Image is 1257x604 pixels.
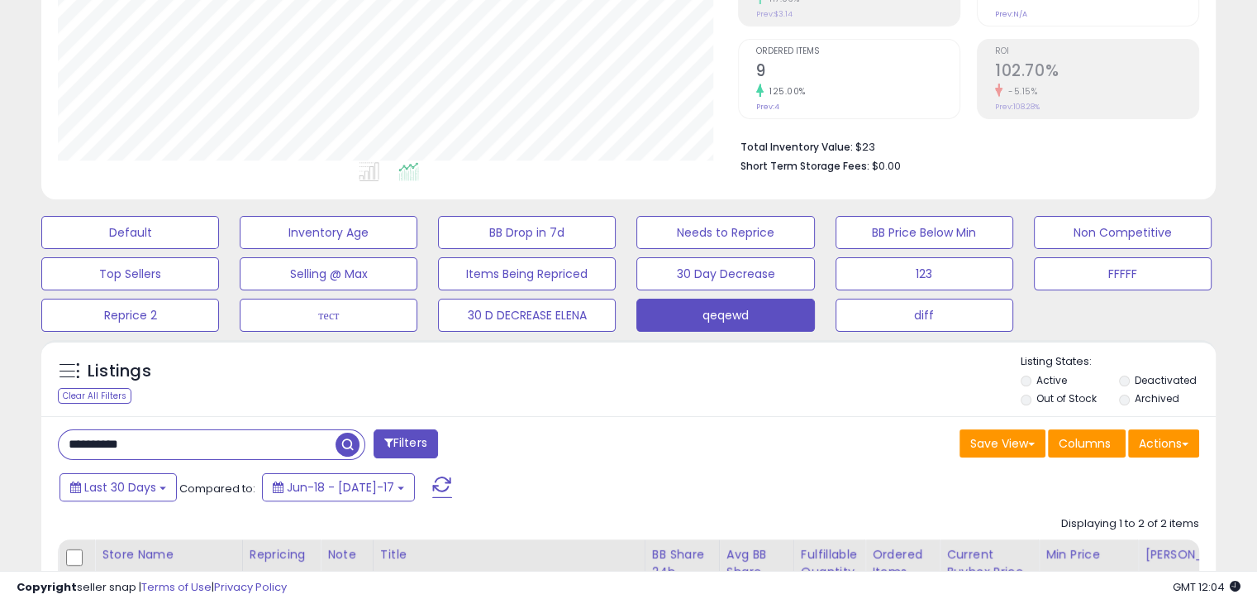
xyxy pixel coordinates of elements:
[946,546,1031,581] div: Current Buybox Price
[1034,216,1212,249] button: Non Competitive
[756,61,959,84] h2: 9
[836,257,1013,290] button: 123
[836,299,1013,332] button: diff
[636,299,814,332] button: qeqewd
[58,388,131,404] div: Clear All Filters
[41,257,219,290] button: Top Sellers
[1036,391,1097,405] label: Out of Stock
[41,299,219,332] button: Reprice 2
[102,546,236,563] div: Store Name
[756,102,779,112] small: Prev: 4
[240,299,417,332] button: тест
[1036,373,1067,387] label: Active
[1048,429,1126,458] button: Columns
[438,216,616,249] button: BB Drop in 7d
[438,299,616,332] button: 30 D DECREASE ELENA
[84,479,156,496] span: Last 30 Days
[41,216,219,249] button: Default
[380,546,638,563] div: Title
[636,257,814,290] button: 30 Day Decrease
[1134,373,1196,387] label: Deactivated
[262,473,415,501] button: Jun-18 - [DATE]-17
[1173,579,1240,595] span: 2025-08-18 12:04 GMT
[756,47,959,56] span: Ordered Items
[214,579,287,595] a: Privacy Policy
[60,473,177,501] button: Last 30 Days
[1145,546,1243,563] div: [PERSON_NAME]
[995,61,1198,84] h2: 102.70%
[636,216,814,249] button: Needs to Reprice
[995,9,1027,19] small: Prev: N/A
[179,481,255,496] span: Compared to:
[872,158,901,174] span: $0.00
[1045,546,1131,563] div: Min Price
[740,136,1187,156] li: $23
[17,580,287,596] div: seller snap | |
[1128,429,1199,458] button: Actions
[756,9,793,19] small: Prev: $3.14
[1061,516,1199,532] div: Displaying 1 to 2 of 2 items
[652,546,712,581] div: BB Share 24h.
[287,479,394,496] span: Jun-18 - [DATE]-17
[141,579,212,595] a: Terms of Use
[740,159,869,173] b: Short Term Storage Fees:
[801,546,858,581] div: Fulfillable Quantity
[88,360,151,383] h5: Listings
[250,546,313,563] div: Repricing
[836,216,1013,249] button: BB Price Below Min
[1134,391,1178,405] label: Archived
[240,257,417,290] button: Selling @ Max
[959,429,1045,458] button: Save View
[17,579,77,595] strong: Copyright
[1034,257,1212,290] button: FFFFF
[1021,354,1216,370] p: Listing States:
[764,85,806,98] small: 125.00%
[995,47,1198,56] span: ROI
[872,546,932,581] div: Ordered Items
[726,546,787,581] div: Avg BB Share
[1002,85,1037,98] small: -5.15%
[240,216,417,249] button: Inventory Age
[1059,435,1111,452] span: Columns
[740,140,853,154] b: Total Inventory Value:
[438,257,616,290] button: Items Being Repriced
[327,546,366,563] div: Note
[995,102,1040,112] small: Prev: 108.28%
[374,429,438,458] button: Filters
